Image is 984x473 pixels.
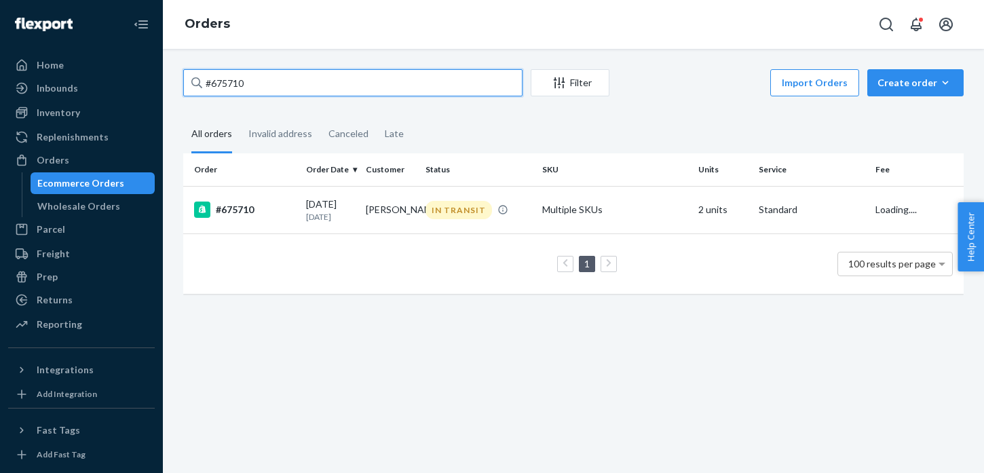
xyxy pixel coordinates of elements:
[306,211,355,223] p: [DATE]
[877,76,953,90] div: Create order
[37,58,64,72] div: Home
[8,289,155,311] a: Returns
[37,318,82,331] div: Reporting
[903,11,930,38] button: Open notifications
[8,419,155,441] button: Fast Tags
[958,202,984,271] button: Help Center
[759,203,865,216] p: Standard
[693,153,753,186] th: Units
[8,243,155,265] a: Freight
[537,186,693,233] td: Multiple SKUs
[8,359,155,381] button: Integrations
[183,153,301,186] th: Order
[37,106,80,119] div: Inventory
[8,149,155,171] a: Orders
[8,126,155,148] a: Replenishments
[932,11,960,38] button: Open account menu
[8,314,155,335] a: Reporting
[37,176,124,190] div: Ecommerce Orders
[191,116,232,153] div: All orders
[194,202,295,218] div: #675710
[8,266,155,288] a: Prep
[301,153,360,186] th: Order Date
[537,153,693,186] th: SKU
[531,76,609,90] div: Filter
[37,293,73,307] div: Returns
[174,5,241,44] ol: breadcrumbs
[8,102,155,124] a: Inventory
[37,388,97,400] div: Add Integration
[37,223,65,236] div: Parcel
[37,81,78,95] div: Inbounds
[37,130,109,144] div: Replenishments
[531,69,609,96] button: Filter
[328,116,368,151] div: Canceled
[8,54,155,76] a: Home
[366,164,415,175] div: Customer
[425,201,492,219] div: IN TRANSIT
[848,258,936,269] span: 100 results per page
[8,386,155,402] a: Add Integration
[306,197,355,223] div: [DATE]
[37,363,94,377] div: Integrations
[8,447,155,463] a: Add Fast Tag
[360,186,420,233] td: [PERSON_NAME]
[15,18,73,31] img: Flexport logo
[420,153,537,186] th: Status
[770,69,859,96] button: Import Orders
[870,186,964,233] td: Loading....
[128,11,155,38] button: Close Navigation
[870,153,964,186] th: Fee
[37,247,70,261] div: Freight
[37,449,86,460] div: Add Fast Tag
[582,258,592,269] a: Page 1 is your current page
[37,153,69,167] div: Orders
[37,270,58,284] div: Prep
[37,423,80,437] div: Fast Tags
[185,16,230,31] a: Orders
[867,69,964,96] button: Create order
[248,116,312,151] div: Invalid address
[873,11,900,38] button: Open Search Box
[753,153,871,186] th: Service
[31,195,155,217] a: Wholesale Orders
[8,77,155,99] a: Inbounds
[31,172,155,194] a: Ecommerce Orders
[385,116,404,151] div: Late
[37,200,120,213] div: Wholesale Orders
[8,219,155,240] a: Parcel
[183,69,523,96] input: Search orders
[693,186,753,233] td: 2 units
